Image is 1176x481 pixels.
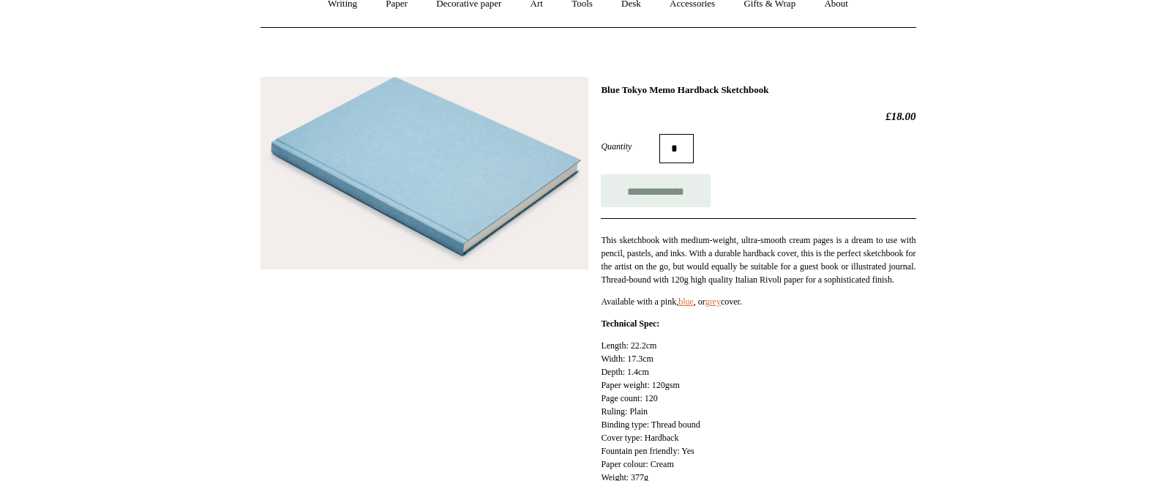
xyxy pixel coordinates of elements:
p: Available with a pink, , or cover. [601,295,915,308]
img: Blue Tokyo Memo Hardback Sketchbook [261,77,588,269]
a: blue [678,297,694,307]
h2: £18.00 [601,110,915,123]
a: grey [705,297,721,307]
p: This sketchbook with medium-weight, ultra-smooth cream pages is a dream to use with pencil, paste... [601,234,915,286]
h1: Blue Tokyo Memo Hardback Sketchbook [601,84,915,96]
strong: Technical Spec: [601,318,659,329]
label: Quantity [601,140,659,153]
